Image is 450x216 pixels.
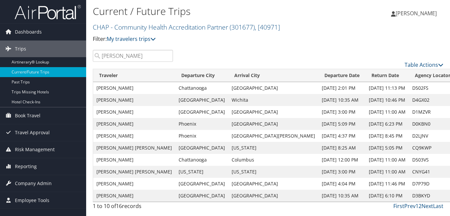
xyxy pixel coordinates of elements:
[366,130,409,142] td: [DATE] 8:45 PM
[175,69,228,82] th: Departure City: activate to sort column ascending
[396,10,437,17] span: [PERSON_NAME]
[15,158,37,175] span: Reporting
[393,202,404,210] a: First
[433,202,443,210] a: Last
[318,130,366,142] td: [DATE] 4:37 PM
[228,178,318,190] td: [GEOGRAPHIC_DATA]
[93,166,175,178] td: [PERSON_NAME] [PERSON_NAME]
[93,178,175,190] td: [PERSON_NAME]
[366,190,409,202] td: [DATE] 6:10 PM
[93,130,175,142] td: [PERSON_NAME]
[318,106,366,118] td: [DATE] 3:00 PM
[93,94,175,106] td: [PERSON_NAME]
[228,106,318,118] td: [GEOGRAPHIC_DATA]
[175,118,228,130] td: Phoenix
[366,82,409,94] td: [DATE] 11:13 PM
[15,192,49,209] span: Employee Tools
[15,41,26,57] span: Trips
[366,94,409,106] td: [DATE] 10:46 PM
[175,130,228,142] td: Phoenix
[366,166,409,178] td: [DATE] 11:00 AM
[318,142,366,154] td: [DATE] 8:25 AM
[228,69,318,82] th: Arrival City: activate to sort column ascending
[366,69,409,82] th: Return Date: activate to sort column ascending
[116,202,122,210] span: 16
[175,94,228,106] td: [GEOGRAPHIC_DATA]
[405,61,443,68] a: Table Actions
[175,82,228,94] td: Chattanooga
[228,154,318,166] td: Columbus
[228,118,318,130] td: [GEOGRAPHIC_DATA]
[93,4,326,18] h1: Current / Future Trips
[366,118,409,130] td: [DATE] 6:23 PM
[107,35,156,43] a: My travelers trips
[422,202,433,210] a: Next
[318,190,366,202] td: [DATE] 10:35 AM
[391,3,443,23] a: [PERSON_NAME]
[228,130,318,142] td: [GEOGRAPHIC_DATA][PERSON_NAME]
[175,106,228,118] td: [GEOGRAPHIC_DATA]
[15,4,81,20] img: airportal-logo.png
[175,142,228,154] td: [GEOGRAPHIC_DATA]
[416,202,419,210] a: 1
[404,202,416,210] a: Prev
[318,69,366,82] th: Departure Date: activate to sort column descending
[93,106,175,118] td: [PERSON_NAME]
[228,142,318,154] td: [US_STATE]
[93,202,173,213] div: 1 to 10 of records
[93,69,175,82] th: Traveler: activate to sort column ascending
[366,178,409,190] td: [DATE] 11:46 PM
[419,202,422,210] a: 2
[318,178,366,190] td: [DATE] 4:04 PM
[93,118,175,130] td: [PERSON_NAME]
[93,50,173,62] input: Search Traveler or Arrival City
[15,24,42,40] span: Dashboards
[366,154,409,166] td: [DATE] 11:00 AM
[93,142,175,154] td: [PERSON_NAME] [PERSON_NAME]
[366,106,409,118] td: [DATE] 11:00 AM
[175,166,228,178] td: [US_STATE]
[230,23,255,32] span: ( 301677 )
[15,175,52,192] span: Company Admin
[93,23,280,32] a: CHAP - Community Health Accreditation Partner
[228,82,318,94] td: [GEOGRAPHIC_DATA]
[228,166,318,178] td: [US_STATE]
[318,118,366,130] td: [DATE] 5:09 PM
[15,124,50,141] span: Travel Approval
[175,190,228,202] td: [GEOGRAPHIC_DATA]
[228,190,318,202] td: [GEOGRAPHIC_DATA]
[15,141,55,158] span: Risk Management
[318,82,366,94] td: [DATE] 2:01 PM
[318,166,366,178] td: [DATE] 3:00 PM
[255,23,280,32] span: , [ 40971 ]
[175,154,228,166] td: Chattanooga
[93,154,175,166] td: [PERSON_NAME]
[228,94,318,106] td: Wichita
[366,142,409,154] td: [DATE] 5:05 PM
[93,190,175,202] td: [PERSON_NAME]
[93,82,175,94] td: [PERSON_NAME]
[93,35,326,44] p: Filter:
[318,154,366,166] td: [DATE] 12:00 PM
[318,94,366,106] td: [DATE] 10:35 AM
[15,107,40,124] span: Book Travel
[175,178,228,190] td: [GEOGRAPHIC_DATA]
